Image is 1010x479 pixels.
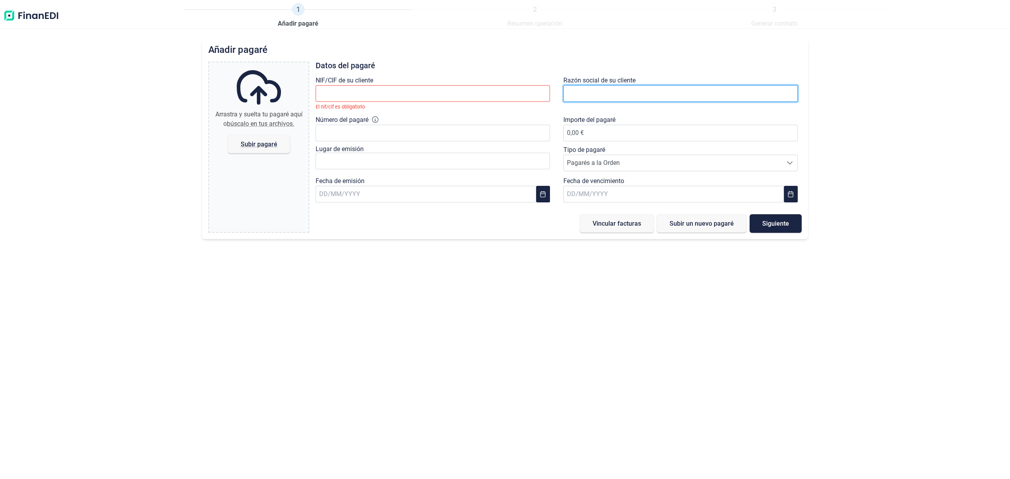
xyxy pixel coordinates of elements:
[784,186,798,202] button: Choose Date
[316,115,368,125] label: Número del pagaré
[563,176,624,186] label: Fecha de vencimiento
[208,44,802,55] h2: Añadir pagaré
[563,76,636,85] label: Razón social de su cliente
[657,214,746,233] button: Subir un nuevo pagaré
[563,186,784,202] input: DD/MM/YYYY
[292,3,305,16] span: 1
[227,120,294,127] span: búscalo en tus archivos.
[241,141,277,147] span: Subir pagaré
[580,214,654,233] button: Vincular facturas
[316,62,802,69] h3: Datos del pagaré
[316,104,365,110] small: El nif/cif es obligatorio
[3,3,59,28] img: Logo de aplicación
[762,221,789,226] span: Siguiente
[316,176,365,186] label: Fecha de emisión
[750,214,802,233] button: Siguiente
[212,110,305,129] div: Arrastra y suelta tu pagaré aquí o
[593,221,641,226] span: Vincular facturas
[563,145,605,155] label: Tipo de pagaré
[316,76,373,85] label: NIF/CIF de su cliente
[563,115,615,125] label: Importe del pagaré
[278,19,318,28] span: Añadir pagaré
[670,221,734,226] span: Subir un nuevo pagaré
[316,186,536,202] input: DD/MM/YYYY
[564,155,782,171] span: Pagarés a la Orden
[278,3,318,28] a: 1Añadir pagaré
[536,186,550,202] button: Choose Date
[316,145,364,153] label: Lugar de emisión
